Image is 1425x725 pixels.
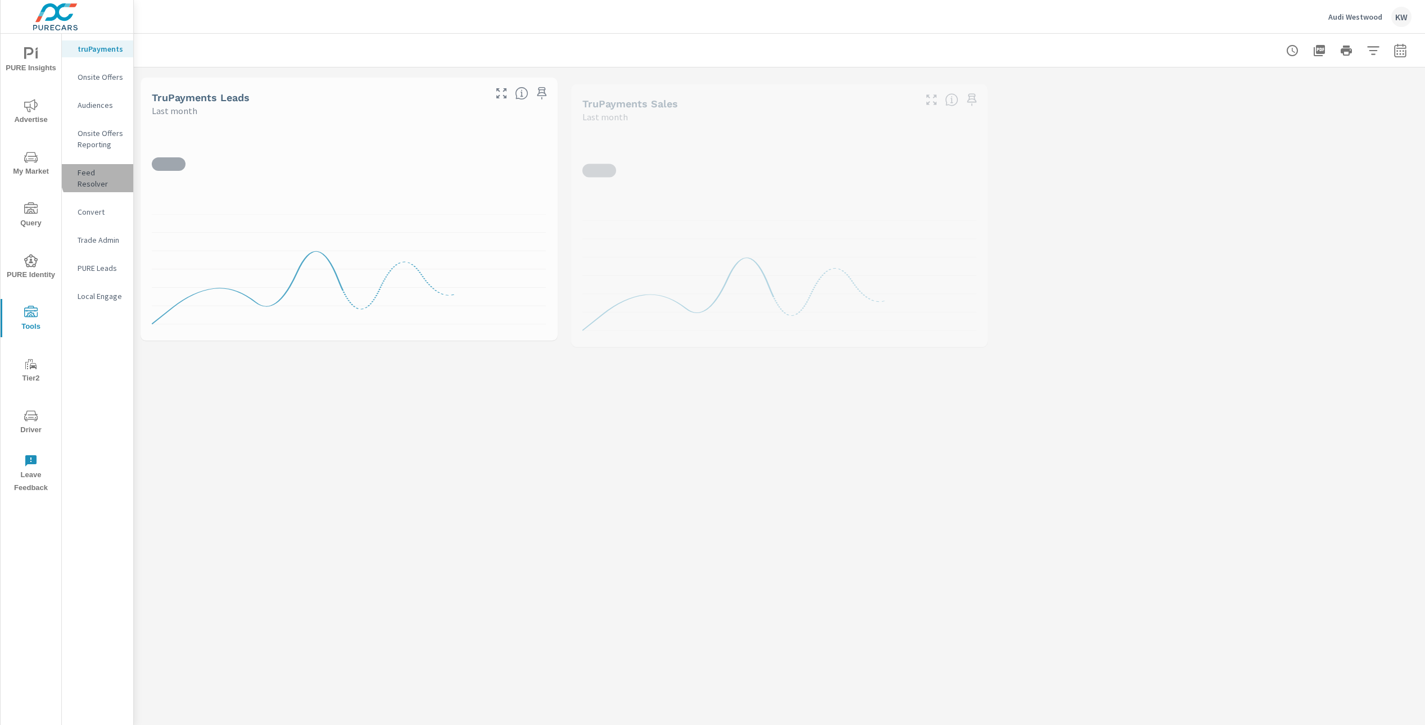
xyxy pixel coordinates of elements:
p: Onsite Offers [78,71,124,83]
h5: truPayments Sales [582,98,678,110]
p: Audi Westwood [1328,12,1382,22]
span: Leave Feedback [4,454,58,495]
button: Apply Filters [1362,39,1385,62]
span: Save this to your personalized report [963,90,981,108]
button: "Export Report to PDF" [1308,39,1331,62]
div: Onsite Offers Reporting [62,125,133,153]
p: Feed Resolver [78,167,124,189]
p: Audiences [78,99,124,111]
span: Query [4,202,58,230]
div: truPayments [62,40,133,57]
div: Onsite Offers [62,69,133,85]
p: Last month [582,110,628,124]
span: PURE Insights [4,47,58,75]
button: Select Date Range [1389,39,1412,62]
p: Convert [78,206,124,217]
p: truPayments [78,43,124,55]
p: Onsite Offers Reporting [78,128,124,150]
div: PURE Leads [62,260,133,277]
div: Local Engage [62,288,133,305]
button: Print Report [1335,39,1358,62]
span: Number of sales matched to a truPayments lead. [Source: This data is sourced from the dealer's DM... [945,93,958,106]
button: Make Fullscreen [492,84,510,102]
span: Driver [4,409,58,437]
span: Advertise [4,99,58,126]
div: Feed Resolver [62,164,133,192]
div: Audiences [62,97,133,114]
div: nav menu [1,34,61,499]
div: Trade Admin [62,232,133,248]
span: My Market [4,151,58,178]
p: Local Engage [78,291,124,302]
p: Last month [152,104,197,117]
div: Convert [62,203,133,220]
p: Trade Admin [78,234,124,246]
span: The number of truPayments leads. [515,87,528,100]
div: KW [1391,7,1412,27]
span: PURE Identity [4,254,58,282]
span: Tools [4,306,58,333]
p: PURE Leads [78,262,124,274]
span: Tier2 [4,357,58,385]
h5: truPayments Leads [152,92,250,103]
span: Save this to your personalized report [533,84,551,102]
button: Make Fullscreen [922,90,940,108]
